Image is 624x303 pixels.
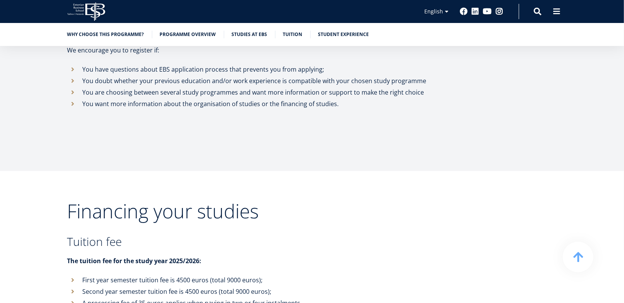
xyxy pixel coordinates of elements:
a: Studies at EBS [232,31,267,38]
strong: The tuition fee for the study year 2025/2026: [67,257,202,265]
iframe: Embedded CTA [67,117,157,140]
h2: Financing your studies [67,201,431,221]
span: Two-year MBA [9,116,42,123]
input: One-year MBA (in Estonian) [2,107,7,112]
a: Programme overview [160,31,216,38]
a: Facebook [460,8,468,15]
span: Technology Innovation MBA [9,126,73,133]
li: You doubt whether your previous education and/or work experience is compatible with your chosen s... [67,75,431,87]
a: Instagram [496,8,503,15]
input: Two-year MBA [2,117,7,122]
h3: Tuition fee [67,236,431,247]
a: Why choose this programme? [67,31,144,38]
li: You want more information about the organisation of studies or the financing of studies. [67,98,431,110]
li: Second year semester tuition fee is 4500 euros (total 9000 euros); [67,286,431,297]
a: Tuition [283,31,303,38]
a: Student experience [318,31,369,38]
a: Linkedin [472,8,479,15]
input: Technology Innovation MBA [2,127,7,132]
li: First year semester tuition fee is 4500 euros (total 9000 euros); [67,274,431,286]
li: You have questions about EBS application process that prevents you from applying; [67,64,431,75]
a: Youtube [483,8,492,15]
span: Last Name [182,0,206,7]
span: One-year MBA (in Estonian) [9,106,71,113]
li: You are choosing between several study programmes and want more information or support to make th... [67,87,431,98]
